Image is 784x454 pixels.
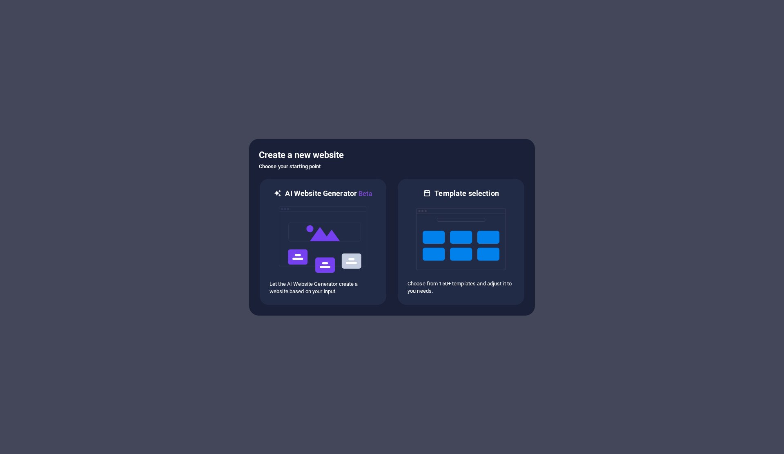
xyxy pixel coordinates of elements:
[285,189,372,199] h6: AI Website Generator
[434,189,499,198] h6: Template selection
[357,190,372,198] span: Beta
[259,149,525,162] h5: Create a new website
[259,162,525,171] h6: Choose your starting point
[259,178,387,306] div: AI Website GeneratorBetaaiLet the AI Website Generator create a website based on your input.
[269,280,376,295] p: Let the AI Website Generator create a website based on your input.
[408,280,514,295] p: Choose from 150+ templates and adjust it to you needs.
[278,199,368,280] img: ai
[397,178,525,306] div: Template selectionChoose from 150+ templates and adjust it to you needs.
